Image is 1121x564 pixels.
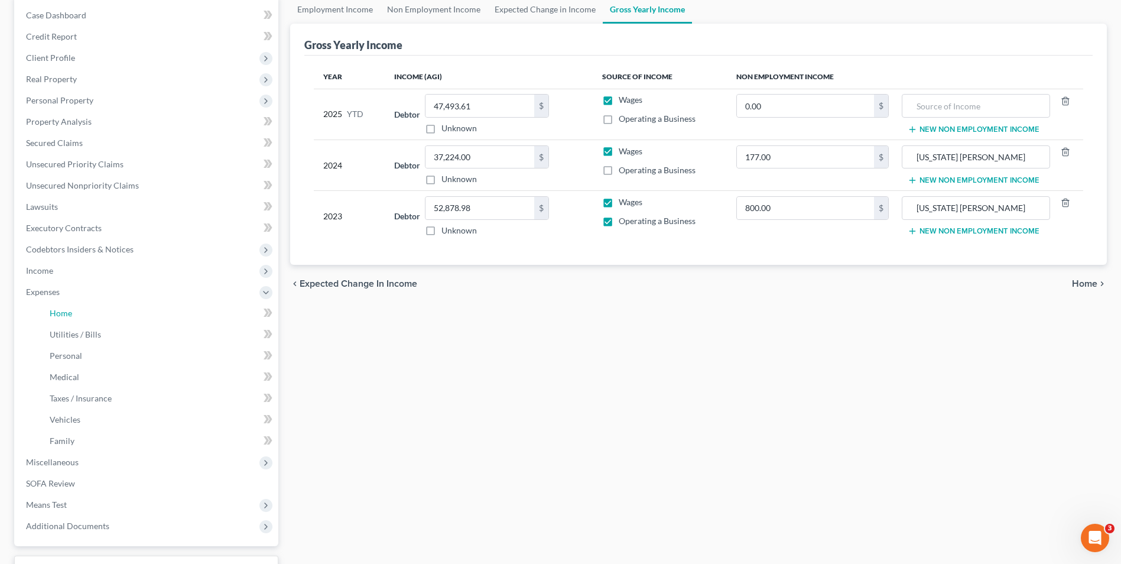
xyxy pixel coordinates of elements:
a: Utilities / Bills [40,324,278,345]
span: Operating a Business [619,114,696,124]
a: Home [40,303,278,324]
th: Year [314,65,385,89]
span: Executory Contracts [26,223,102,233]
i: chevron_left [290,279,300,289]
span: Case Dashboard [26,10,86,20]
input: 0.00 [425,197,534,219]
i: chevron_right [1097,279,1107,289]
input: Source of Income [908,146,1044,168]
span: Property Analysis [26,116,92,127]
div: $ [874,197,888,219]
div: $ [534,146,548,168]
a: Case Dashboard [17,5,278,26]
a: SOFA Review [17,473,278,494]
span: Means Test [26,500,67,510]
span: Income [26,265,53,275]
span: Operating a Business [619,165,696,175]
span: Personal [50,351,82,361]
input: Source of Income [908,197,1044,219]
span: Lawsuits [26,202,58,212]
span: Wages [619,146,642,156]
a: Unsecured Priority Claims [17,154,278,175]
div: 2023 [323,196,375,236]
span: Home [50,308,72,318]
a: Personal [40,345,278,367]
span: Wages [619,197,642,207]
a: Executory Contracts [17,218,278,239]
span: Miscellaneous [26,457,79,467]
input: 0.00 [737,197,874,219]
a: Medical [40,367,278,388]
label: Debtor [394,108,420,121]
a: Taxes / Insurance [40,388,278,409]
th: Source of Income [593,65,727,89]
span: Home [1072,279,1097,289]
span: Client Profile [26,53,75,63]
span: Expected Change in Income [300,279,417,289]
input: Source of Income [908,95,1044,117]
span: Taxes / Insurance [50,393,112,403]
span: Unsecured Nonpriority Claims [26,180,139,190]
span: Family [50,436,74,446]
button: New Non Employment Income [908,125,1039,134]
span: Wages [619,95,642,105]
div: $ [874,146,888,168]
a: Credit Report [17,26,278,47]
span: 3 [1105,524,1114,533]
label: Unknown [441,225,477,236]
button: New Non Employment Income [908,176,1039,185]
input: 0.00 [425,95,534,117]
label: Debtor [394,159,420,171]
div: $ [874,95,888,117]
input: 0.00 [425,146,534,168]
span: Expenses [26,287,60,297]
button: Home chevron_right [1072,279,1107,289]
input: 0.00 [737,95,874,117]
span: Additional Documents [26,521,109,531]
input: 0.00 [737,146,874,168]
a: Unsecured Nonpriority Claims [17,175,278,196]
span: Secured Claims [26,138,83,148]
a: Property Analysis [17,111,278,132]
a: Lawsuits [17,196,278,218]
span: Codebtors Insiders & Notices [26,244,134,254]
span: YTD [347,108,363,120]
div: $ [534,197,548,219]
a: Vehicles [40,409,278,430]
div: Gross Yearly Income [304,38,402,52]
div: $ [534,95,548,117]
span: SOFA Review [26,478,75,488]
iframe: Intercom live chat [1081,524,1109,552]
label: Unknown [441,122,477,134]
span: Personal Property [26,95,93,105]
span: Utilities / Bills [50,329,101,339]
span: Vehicles [50,414,80,424]
span: Credit Report [26,31,77,41]
span: Real Property [26,74,77,84]
th: Non Employment Income [727,65,1083,89]
span: Medical [50,372,79,382]
th: Income (AGI) [385,65,593,89]
div: 2024 [323,145,375,186]
div: 2025 [323,94,375,134]
button: chevron_left Expected Change in Income [290,279,417,289]
span: Unsecured Priority Claims [26,159,124,169]
a: Family [40,430,278,452]
a: Secured Claims [17,132,278,154]
button: New Non Employment Income [908,226,1039,236]
span: Operating a Business [619,216,696,226]
label: Unknown [441,173,477,185]
label: Debtor [394,210,420,222]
